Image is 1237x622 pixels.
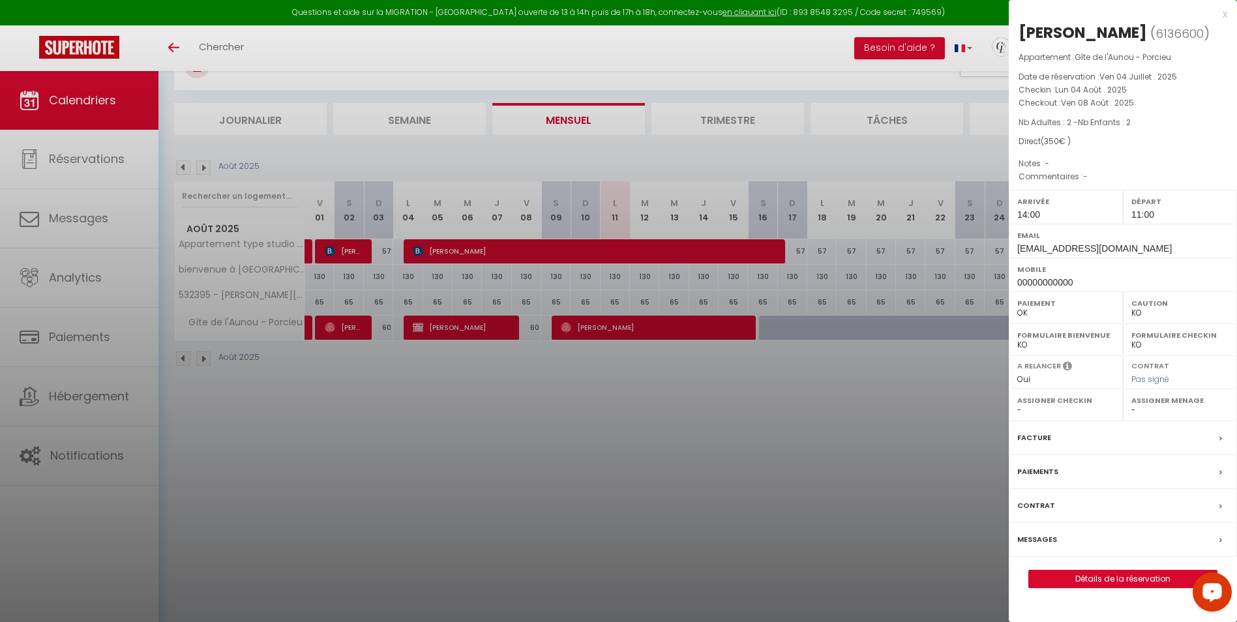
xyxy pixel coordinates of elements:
[1041,136,1071,147] span: ( € )
[1155,25,1204,42] span: 6136600
[1017,263,1229,276] label: Mobile
[1131,361,1169,369] label: Contrat
[1044,136,1059,147] span: 350
[1019,70,1227,83] p: Date de réservation :
[1017,465,1058,479] label: Paiements
[1017,394,1114,407] label: Assigner Checkin
[1150,24,1210,42] span: ( )
[1131,394,1229,407] label: Assigner Menage
[1075,52,1171,63] span: Gîte de l'Aunou - Porcieu
[1017,209,1040,220] span: 14:00
[1017,431,1051,445] label: Facture
[1019,83,1227,96] p: Checkin :
[1131,329,1229,342] label: Formulaire Checkin
[1019,136,1227,148] div: Direct
[1009,7,1227,22] div: x
[1061,97,1134,108] span: Ven 08 Août . 2025
[1131,297,1229,310] label: Caution
[1131,195,1229,208] label: Départ
[1017,533,1057,546] label: Messages
[1045,158,1049,169] span: -
[1017,229,1229,242] label: Email
[1017,277,1073,288] span: 00000000000
[1019,170,1227,183] p: Commentaires :
[1063,361,1072,375] i: Sélectionner OUI si vous souhaiter envoyer les séquences de messages post-checkout
[1017,329,1114,342] label: Formulaire Bienvenue
[1019,157,1227,170] p: Notes :
[1017,499,1055,512] label: Contrat
[1182,567,1237,622] iframe: LiveChat chat widget
[1019,51,1227,64] p: Appartement :
[1017,297,1114,310] label: Paiement
[1017,195,1114,208] label: Arrivée
[1099,71,1177,82] span: Ven 04 Juillet . 2025
[1055,84,1127,95] span: Lun 04 Août . 2025
[1019,117,1131,128] span: Nb Adultes : 2 -
[1029,570,1217,587] a: Détails de la réservation
[1131,374,1169,385] span: Pas signé
[1028,570,1217,588] button: Détails de la réservation
[1017,243,1172,254] span: [EMAIL_ADDRESS][DOMAIN_NAME]
[1019,96,1227,110] p: Checkout :
[1083,171,1088,182] span: -
[1131,209,1154,220] span: 11:00
[1019,22,1147,43] div: [PERSON_NAME]
[1017,361,1061,372] label: A relancer
[1078,117,1131,128] span: Nb Enfants : 2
